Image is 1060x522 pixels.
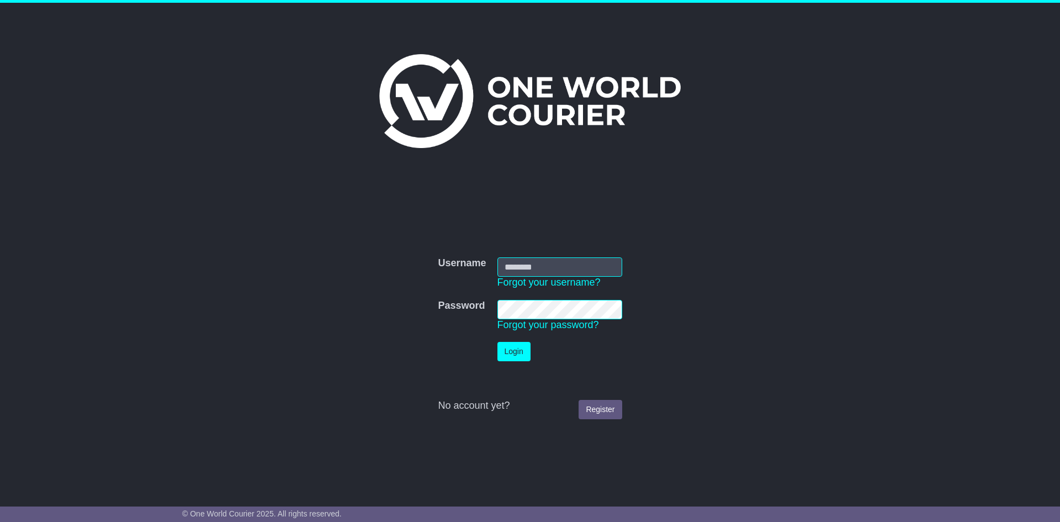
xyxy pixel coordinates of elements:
span: © One World Courier 2025. All rights reserved. [182,509,342,518]
label: Password [438,300,485,312]
a: Forgot your password? [497,319,599,330]
a: Register [579,400,622,419]
a: Forgot your username? [497,277,601,288]
button: Login [497,342,531,361]
img: One World [379,54,681,148]
label: Username [438,257,486,270]
div: No account yet? [438,400,622,412]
